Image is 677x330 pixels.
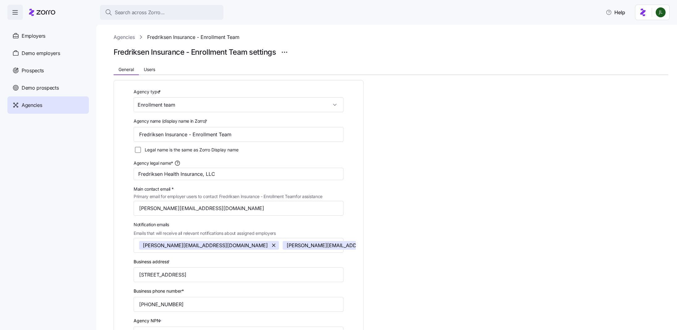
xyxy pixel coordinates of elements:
img: d9b9d5af0451fe2f8c405234d2cf2198 [656,7,666,17]
a: Demo employers [7,44,89,62]
label: Business address [134,258,171,265]
a: Demo prospects [7,79,89,96]
span: Demo employers [22,49,60,57]
label: Agency NPN [134,317,163,324]
span: [PERSON_NAME][EMAIL_ADDRESS][DOMAIN_NAME] [143,241,268,250]
span: Help [606,9,625,16]
label: Legal name is the same as Zorro Display name [141,147,239,153]
span: Prospects [22,67,44,74]
input: Type contact email [134,201,343,216]
span: Demo prospects [22,84,59,92]
span: Primary email for employer users to contact Fredriksen Insurance - Enrollment Team for assistance [134,193,322,200]
a: Agencies [7,96,89,114]
a: Employers [7,27,89,44]
input: Type agency name [134,127,343,142]
span: Main contact email * [134,186,322,192]
label: Business phone number* [134,288,184,294]
span: Agency legal name* [134,160,173,167]
label: Agency type [134,88,162,95]
a: Prospects [7,62,89,79]
span: [PERSON_NAME][EMAIL_ADDRESS][DOMAIN_NAME] [287,241,412,250]
span: Employers [22,32,45,40]
input: Phone number [134,297,343,312]
span: Emails that will receive all relevant notifications about assigned employers [134,230,276,237]
span: Notification emails [134,221,276,228]
button: Search across Zorro... [100,5,223,20]
span: Search across Zorro... [115,9,165,16]
input: Carrier application name [134,168,343,180]
input: Select agency type [134,97,343,112]
a: Agencies [114,33,135,41]
a: Fredriksen Insurance - Enrollment Team [147,33,239,41]
span: Agencies [22,101,42,109]
input: Agency business address [134,267,343,282]
button: Help [601,6,630,19]
span: General [118,67,134,72]
span: Users [144,67,155,72]
span: Agency name (display name in Zorro) [134,118,206,125]
h1: Fredriksen Insurance - Enrollment Team settings [114,47,276,57]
